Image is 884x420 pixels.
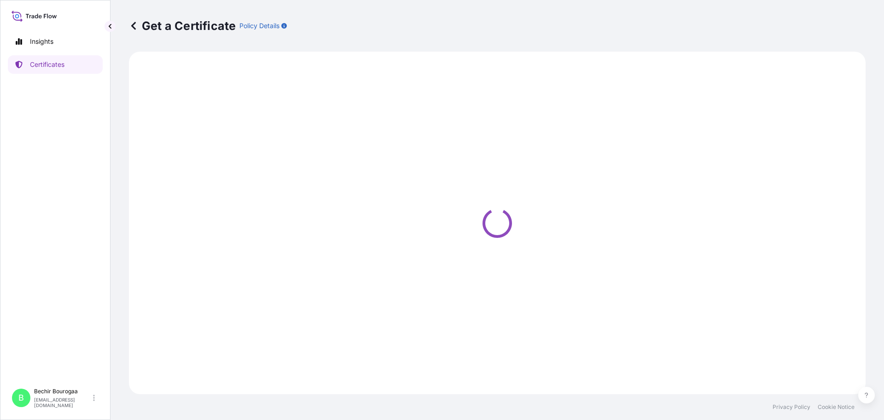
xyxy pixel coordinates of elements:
[239,21,279,30] p: Policy Details
[773,403,810,411] a: Privacy Policy
[129,18,236,33] p: Get a Certificate
[18,393,24,402] span: B
[34,388,91,395] p: Bechir Bourogaa
[34,397,91,408] p: [EMAIL_ADDRESS][DOMAIN_NAME]
[8,32,103,51] a: Insights
[8,55,103,74] a: Certificates
[134,57,860,389] div: Loading
[30,37,53,46] p: Insights
[30,60,64,69] p: Certificates
[818,403,855,411] a: Cookie Notice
